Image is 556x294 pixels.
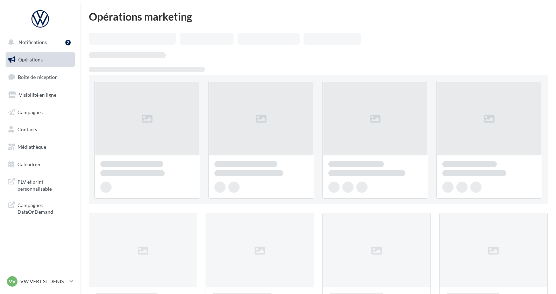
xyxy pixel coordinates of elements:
[65,40,71,45] div: 2
[18,57,43,63] span: Opérations
[4,140,76,154] a: Médiathèque
[9,278,16,285] span: VV
[17,144,46,150] span: Médiathèque
[17,200,72,215] span: Campagnes DataOnDemand
[4,174,76,195] a: PLV et print personnalisable
[4,122,76,137] a: Contacts
[17,161,41,167] span: Calendrier
[18,74,58,80] span: Boîte de réception
[4,88,76,102] a: Visibilité en ligne
[4,198,76,218] a: Campagnes DataOnDemand
[4,52,76,67] a: Opérations
[4,157,76,172] a: Calendrier
[19,92,56,98] span: Visibilité en ligne
[4,35,73,50] button: Notifications 2
[17,177,72,192] span: PLV et print personnalisable
[89,11,548,22] div: Opérations marketing
[19,39,47,45] span: Notifications
[6,275,75,288] a: VV VW VERT ST DENIS
[17,109,43,115] span: Campagnes
[4,105,76,120] a: Campagnes
[20,278,67,285] p: VW VERT ST DENIS
[4,69,76,84] a: Boîte de réception
[17,126,37,132] span: Contacts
